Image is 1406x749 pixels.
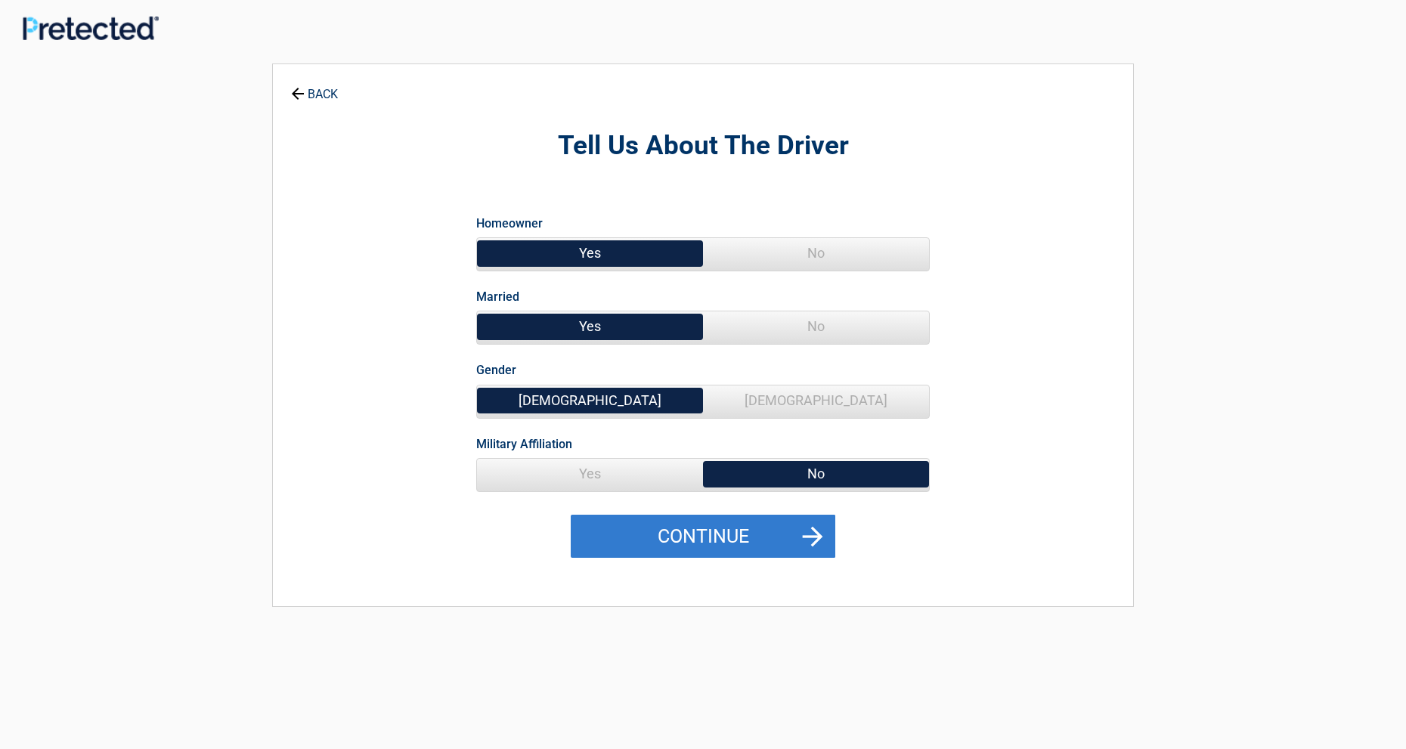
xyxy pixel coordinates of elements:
[571,515,835,559] button: Continue
[288,74,341,101] a: BACK
[703,238,929,268] span: No
[476,213,543,234] label: Homeowner
[703,459,929,489] span: No
[476,286,519,307] label: Married
[477,459,703,489] span: Yes
[476,434,572,454] label: Military Affiliation
[703,385,929,416] span: [DEMOGRAPHIC_DATA]
[356,128,1050,164] h2: Tell Us About The Driver
[23,16,159,41] img: Main Logo
[477,311,703,342] span: Yes
[703,311,929,342] span: No
[477,385,703,416] span: [DEMOGRAPHIC_DATA]
[476,360,516,380] label: Gender
[477,238,703,268] span: Yes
